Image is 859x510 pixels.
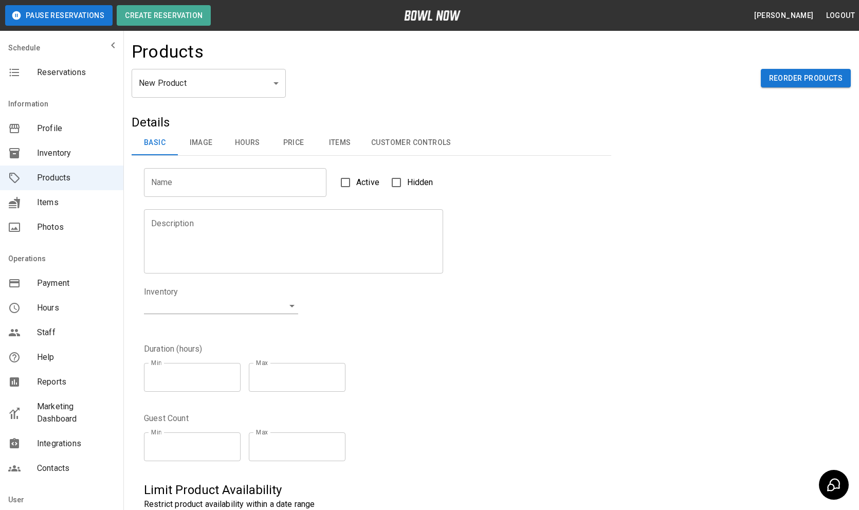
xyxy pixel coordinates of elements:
[37,302,115,314] span: Hours
[37,277,115,289] span: Payment
[407,176,433,189] span: Hidden
[356,176,379,189] span: Active
[270,131,317,155] button: Price
[37,172,115,184] span: Products
[224,131,270,155] button: Hours
[37,122,115,135] span: Profile
[5,5,113,26] button: Pause Reservations
[363,131,460,155] button: Customer Controls
[37,147,115,159] span: Inventory
[144,482,599,498] h5: Limit Product Availability
[37,66,115,79] span: Reservations
[37,462,115,475] span: Contacts
[37,376,115,388] span: Reports
[37,400,115,425] span: Marketing Dashboard
[178,131,224,155] button: Image
[761,69,851,88] button: Reorder Products
[132,41,204,63] h4: Products
[404,10,461,21] img: logo
[37,351,115,363] span: Help
[317,131,363,155] button: Items
[37,326,115,339] span: Staff
[750,6,817,25] button: [PERSON_NAME]
[144,412,189,424] legend: Guest Count
[37,221,115,233] span: Photos
[132,114,611,131] h5: Details
[37,438,115,450] span: Integrations
[132,131,611,155] div: basic tabs example
[132,69,286,98] div: New Product
[117,5,211,26] button: Create Reservation
[37,196,115,209] span: Items
[386,172,433,193] label: Hidden products will not be visible to customers. You can still create and use them for bookings.
[822,6,859,25] button: Logout
[132,131,178,155] button: Basic
[144,286,178,298] legend: Inventory
[144,343,202,355] legend: Duration (hours)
